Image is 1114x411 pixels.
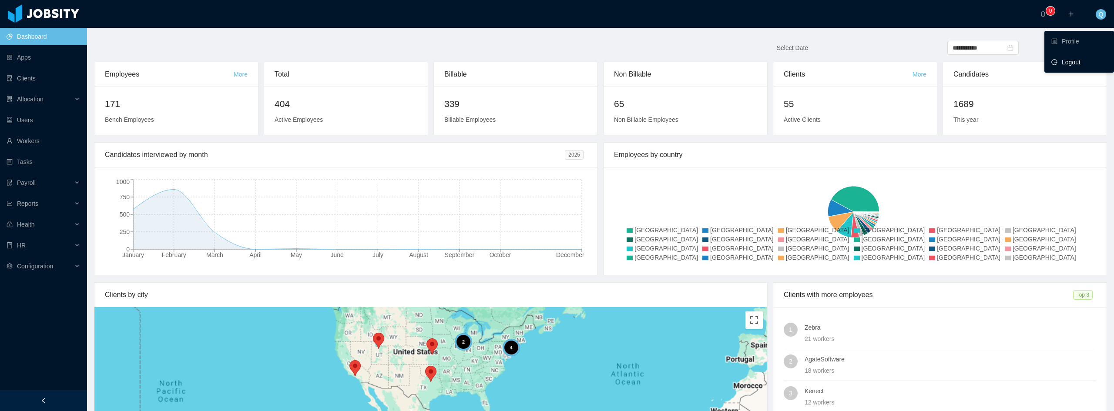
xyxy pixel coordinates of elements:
span: [GEOGRAPHIC_DATA] [1013,236,1076,243]
i: icon: line-chart [7,200,13,207]
i: icon: plus [1068,11,1074,17]
i: icon: calendar [1007,45,1013,51]
h2: 55 [784,97,926,111]
tspan: December [556,251,584,258]
span: [GEOGRAPHIC_DATA] [634,254,698,261]
span: Allocation [17,96,44,103]
div: Non Billable [614,62,757,87]
a: icon: robotUsers [7,111,80,129]
tspan: September [445,251,475,258]
tspan: October [490,251,511,258]
span: [GEOGRAPHIC_DATA] [710,254,774,261]
span: [GEOGRAPHIC_DATA] [786,254,849,261]
span: [GEOGRAPHIC_DATA] [786,227,849,234]
div: Employees by country [614,143,1096,167]
span: [GEOGRAPHIC_DATA] [1013,254,1076,261]
a: icon: appstoreApps [7,49,80,66]
span: 3 [789,386,792,400]
tspan: June [330,251,344,258]
span: Health [17,221,34,228]
div: Billable [444,62,587,87]
sup: 0 [1046,7,1055,15]
tspan: 250 [120,228,130,235]
i: icon: solution [7,96,13,102]
span: Select Date [777,44,808,51]
span: [GEOGRAPHIC_DATA] [1013,227,1076,234]
a: More [234,71,248,78]
div: Candidates interviewed by month [105,143,565,167]
tspan: April [249,251,262,258]
div: 4 [503,339,520,356]
div: Clients [784,62,913,87]
a: icon: pie-chartDashboard [7,28,80,45]
i: icon: file-protect [7,180,13,186]
span: HR [17,242,26,249]
div: Clients with more employees [784,283,1073,307]
div: Employees [105,62,234,87]
span: [GEOGRAPHIC_DATA] [634,245,698,252]
tspan: 750 [120,194,130,200]
i: icon: setting [7,263,13,269]
div: Total [275,62,417,87]
tspan: 1000 [116,178,130,185]
h2: 1689 [953,97,1096,111]
span: [GEOGRAPHIC_DATA] [786,236,849,243]
h4: AgateSoftware [805,354,1096,364]
div: Candidates [953,62,1096,87]
h2: 65 [614,97,757,111]
span: [GEOGRAPHIC_DATA] [710,236,774,243]
span: Reports [17,200,38,207]
h4: Zebra [805,323,1096,332]
span: [GEOGRAPHIC_DATA] [937,245,1000,252]
span: Top 3 [1073,290,1093,300]
span: Billable Employees [444,116,496,123]
div: 12 workers [805,398,1096,407]
span: Configuration [17,263,53,270]
i: icon: book [7,242,13,248]
div: 2 [455,333,472,351]
i: icon: bell [1040,11,1046,17]
tspan: 500 [120,211,130,218]
tspan: February [162,251,186,258]
i: icon: logout [1051,59,1057,65]
tspan: July [372,251,383,258]
span: [GEOGRAPHIC_DATA] [786,245,849,252]
span: Bench Employees [105,116,154,123]
a: icon: userWorkers [7,132,80,150]
button: Toggle fullscreen view [745,311,763,329]
span: Non Billable Employees [614,116,678,123]
span: 2 [789,354,792,368]
div: 21 workers [805,334,1096,344]
span: [GEOGRAPHIC_DATA] [862,227,925,234]
span: Q [1099,9,1104,20]
span: [GEOGRAPHIC_DATA] [710,227,774,234]
h2: 339 [444,97,587,111]
span: Active Employees [275,116,323,123]
span: [GEOGRAPHIC_DATA] [634,227,698,234]
span: 1 [789,323,792,337]
tspan: January [122,251,144,258]
tspan: May [291,251,302,258]
a: icon: profileTasks [7,153,80,170]
div: Clients by city [105,283,757,307]
span: [GEOGRAPHIC_DATA] [862,236,925,243]
h4: Kenect [805,386,1096,396]
span: Active Clients [784,116,821,123]
tspan: 0 [126,246,130,253]
h2: 171 [105,97,248,111]
tspan: March [206,251,223,258]
a: icon: auditClients [7,70,80,87]
span: 2025 [565,150,584,160]
span: Payroll [17,179,36,186]
span: [GEOGRAPHIC_DATA] [937,236,1000,243]
tspan: August [409,251,428,258]
span: [GEOGRAPHIC_DATA] [1013,245,1076,252]
a: icon: profileProfile [1051,33,1107,50]
span: Logout [1062,59,1080,66]
h2: 404 [275,97,417,111]
i: icon: medicine-box [7,221,13,227]
span: [GEOGRAPHIC_DATA] [937,227,1000,234]
span: This year [953,116,979,123]
span: [GEOGRAPHIC_DATA] [862,254,925,261]
span: [GEOGRAPHIC_DATA] [937,254,1000,261]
